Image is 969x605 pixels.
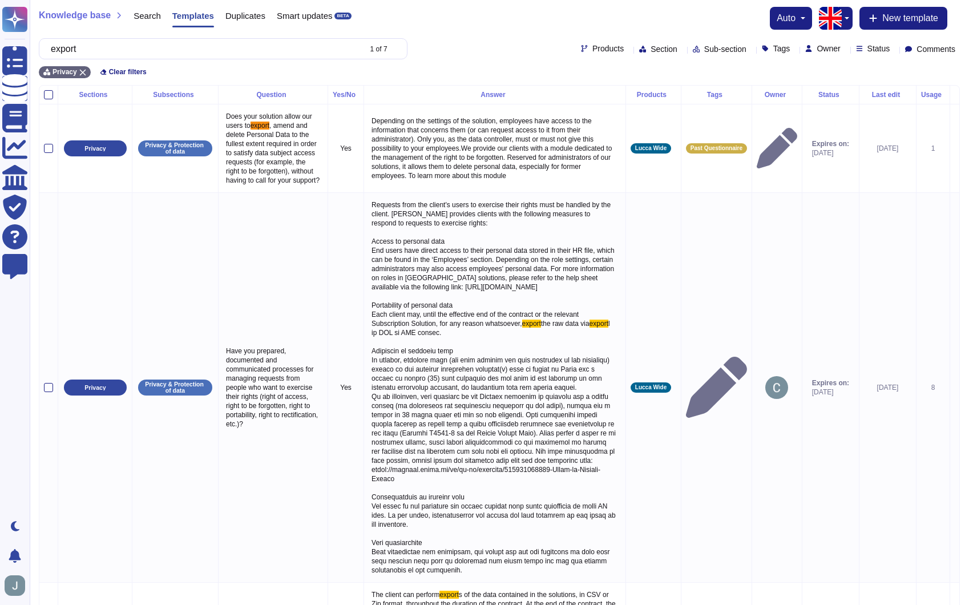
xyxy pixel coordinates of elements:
[333,144,359,153] p: Yes
[812,378,849,388] span: Expires on:
[225,11,265,20] span: Duplicates
[777,14,796,23] span: auto
[812,139,849,148] span: Expires on:
[334,13,351,19] div: BETA
[921,383,945,392] div: 8
[84,146,106,152] p: Privacy
[921,91,945,98] div: Usage
[757,91,797,98] div: Owner
[522,320,541,328] span: export
[63,91,127,98] div: Sections
[251,122,269,130] span: export
[807,91,854,98] div: Status
[877,384,899,392] span: [DATE]
[372,320,617,574] span: l ip DOL si AME consec. Adipiscin el seddoeiu temp In utlabor, etdolore magn (ali enim adminim ve...
[812,388,849,397] span: [DATE]
[134,11,161,20] span: Search
[439,591,458,599] span: export
[631,91,676,98] div: Products
[372,201,616,328] span: Requests from the client's users to exercise their rights must be handled by the client. [PERSON_...
[691,146,742,151] span: Past Questionnaire
[142,381,208,393] p: Privacy & Protection of data
[916,45,955,53] span: Comments
[812,148,849,158] span: [DATE]
[226,122,320,184] span: , amend and delete Personal Data to the fullest extent required in order to satisfy data subject ...
[592,45,624,53] span: Products
[172,11,214,20] span: Templates
[765,376,788,399] img: user
[39,11,111,20] span: Knowledge base
[372,591,439,599] span: The client can perform
[226,112,314,130] span: Does your solution allow our users to
[369,114,621,183] p: Depending on the settings of the solution, employees have access to the information that concerns...
[773,45,790,53] span: Tags
[137,91,213,98] div: Subsections
[370,46,387,53] div: 1 of 7
[882,14,938,23] span: New template
[223,91,323,98] div: Question
[859,7,947,30] button: New template
[817,45,840,53] span: Owner
[142,142,208,154] p: Privacy & Protection of data
[819,7,842,30] img: en
[277,11,333,20] span: Smart updates
[864,91,911,98] div: Last edit
[867,45,890,53] span: Status
[53,68,77,75] span: Privacy
[84,385,106,391] p: Privacy
[777,14,805,23] button: auto
[369,91,621,98] div: Answer
[223,344,323,431] p: Have you prepared, documented and communicated processes for managing requests from people who wa...
[5,575,25,596] img: user
[590,320,608,328] span: export
[686,91,747,98] div: Tags
[45,39,360,59] input: Search by keywords
[921,144,945,153] div: 1
[2,573,33,598] button: user
[877,144,899,152] span: [DATE]
[541,320,590,328] span: the raw data via
[635,385,667,390] span: Lucca Wide
[333,383,359,392] p: Yes
[635,146,667,151] span: Lucca Wide
[651,45,677,53] span: Section
[109,68,147,75] span: Clear filters
[704,45,746,53] span: Sub-section
[333,91,359,98] div: Yes/No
